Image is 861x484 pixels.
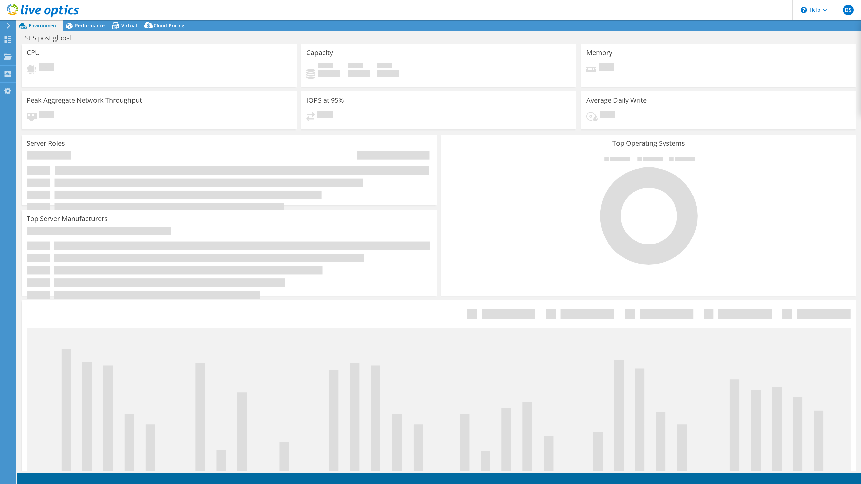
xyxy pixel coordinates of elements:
h3: CPU [27,49,40,57]
span: DS [843,5,854,15]
span: Environment [29,22,58,29]
span: Pending [599,63,614,72]
h4: 0 GiB [377,70,399,77]
h1: SCS post global [22,34,82,42]
h3: Server Roles [27,140,65,147]
span: Cloud Pricing [154,22,184,29]
h3: IOPS at 95% [306,97,344,104]
h3: Average Daily Write [586,97,647,104]
h3: Top Operating Systems [446,140,851,147]
span: Total [377,63,392,70]
span: Pending [39,63,54,72]
span: Free [348,63,363,70]
h3: Peak Aggregate Network Throughput [27,97,142,104]
h3: Top Server Manufacturers [27,215,108,222]
span: Pending [600,111,615,120]
svg: \n [801,7,807,13]
span: Used [318,63,333,70]
span: Performance [75,22,105,29]
span: Virtual [121,22,137,29]
h4: 0 GiB [318,70,340,77]
span: Pending [317,111,333,120]
span: Pending [39,111,54,120]
h3: Capacity [306,49,333,57]
h4: 0 GiB [348,70,370,77]
h3: Memory [586,49,612,57]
